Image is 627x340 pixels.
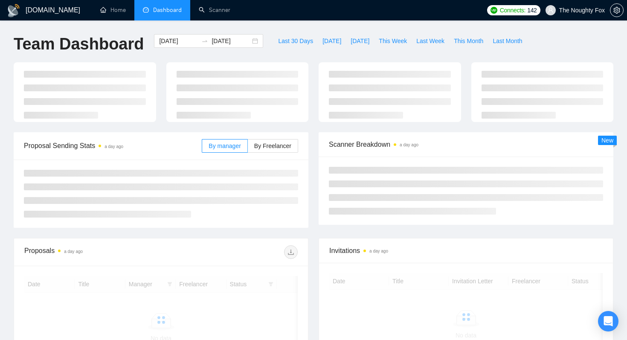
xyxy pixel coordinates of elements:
span: Connects: [500,6,525,15]
input: Start date [159,36,198,46]
time: a day ago [104,144,123,149]
span: 142 [527,6,537,15]
time: a day ago [64,249,83,254]
span: This Month [454,36,483,46]
button: Last Week [412,34,449,48]
a: searchScanner [199,6,230,14]
a: setting [610,7,624,14]
span: [DATE] [322,36,341,46]
span: dashboard [143,7,149,13]
div: Proposals [24,245,161,259]
h1: Team Dashboard [14,34,144,54]
img: logo [7,4,20,17]
div: Open Intercom Messenger [598,311,618,331]
button: This Week [374,34,412,48]
button: setting [610,3,624,17]
img: upwork-logo.png [491,7,497,14]
span: New [601,137,613,144]
button: Last Month [488,34,527,48]
span: By manager [209,142,241,149]
span: Last Week [416,36,444,46]
button: This Month [449,34,488,48]
span: By Freelancer [254,142,291,149]
span: Last Month [493,36,522,46]
span: This Week [379,36,407,46]
a: homeHome [100,6,126,14]
button: [DATE] [346,34,374,48]
input: End date [212,36,250,46]
span: user [548,7,554,13]
button: Last 30 Days [273,34,318,48]
span: Proposal Sending Stats [24,140,202,151]
span: Last 30 Days [278,36,313,46]
time: a day ago [400,142,418,147]
span: Scanner Breakdown [329,139,603,150]
time: a day ago [369,249,388,253]
span: swap-right [201,38,208,44]
button: [DATE] [318,34,346,48]
span: [DATE] [351,36,369,46]
span: Invitations [329,245,603,256]
span: Dashboard [153,6,182,14]
span: to [201,38,208,44]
